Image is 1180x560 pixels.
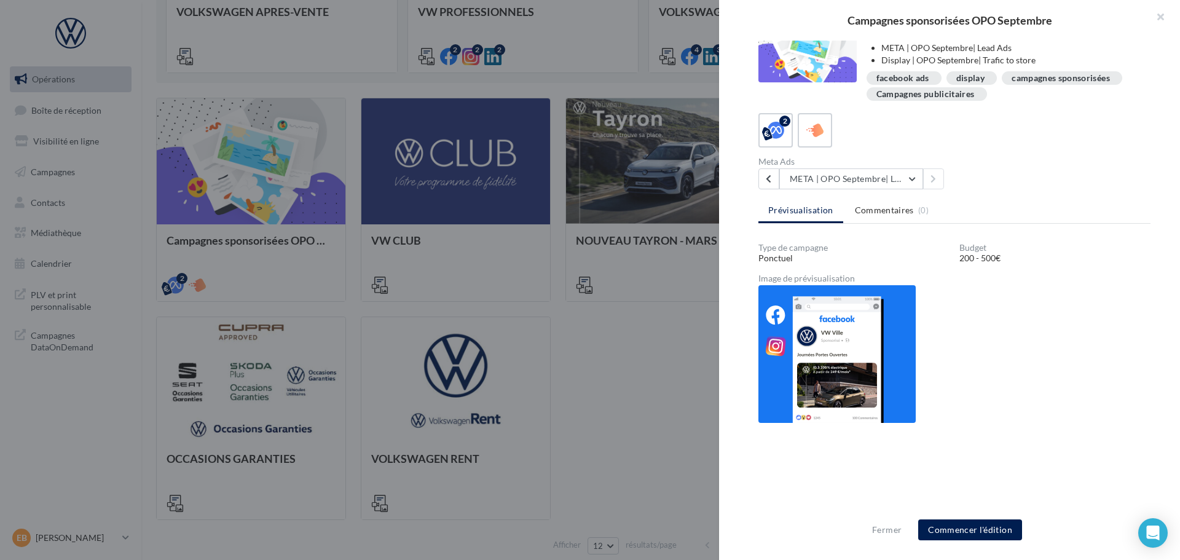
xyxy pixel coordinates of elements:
li: Display | OPO Septembre| Trafic to store [881,54,1141,66]
div: 2 [779,116,790,127]
div: Image de prévisualisation [758,274,1150,283]
div: Budget [959,243,1150,252]
div: Campagnes publicitaires [876,90,975,99]
button: Commencer l'édition [918,519,1022,540]
img: 2821926b96a6c347e8d9c8e490a3b8c0.png [758,285,916,423]
div: 200 - 500€ [959,252,1150,264]
div: Ponctuel [758,252,950,264]
div: facebook ads [876,74,929,83]
div: display [956,74,985,83]
div: campagnes sponsorisées [1012,74,1110,83]
span: (0) [918,205,929,215]
div: Open Intercom Messenger [1138,518,1168,548]
div: Campagnes sponsorisées OPO Septembre [739,15,1160,26]
button: META | OPO Septembre| Lead Ads [779,168,923,189]
div: Meta Ads [758,157,950,166]
span: Commentaires [855,204,914,216]
button: Fermer [867,523,907,537]
div: Type de campagne [758,243,950,252]
li: META | OPO Septembre| Lead Ads [881,42,1141,54]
